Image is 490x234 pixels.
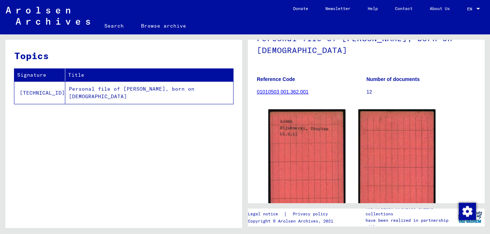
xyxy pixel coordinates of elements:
img: Arolsen_neg.svg [6,7,90,25]
b: Reference Code [257,76,295,82]
h3: Topics [14,49,233,63]
a: 01010503 001.362.001 [257,89,308,95]
p: Copyright © Arolsen Archives, 2021 [248,218,336,224]
a: Search [96,17,132,34]
a: Legal notice [248,210,284,218]
p: have been realized in partnership with [366,217,455,230]
td: Personal file of [PERSON_NAME], born on [DEMOGRAPHIC_DATA] [65,81,233,104]
img: yv_logo.png [457,208,484,226]
th: Signature [14,69,65,81]
span: EN [467,6,475,11]
p: 12 [367,88,476,96]
img: 001.jpg [268,109,345,217]
h1: Personal file of [PERSON_NAME], born on [DEMOGRAPHIC_DATA] [257,22,476,65]
b: Number of documents [367,76,420,82]
p: The Arolsen Archives online collections [366,204,455,217]
img: 002.jpg [358,109,435,218]
a: Privacy policy [287,210,336,218]
div: | [248,210,336,218]
td: [TECHNICAL_ID] [14,81,65,104]
a: Browse archive [132,17,195,34]
img: Change consent [459,203,476,220]
th: Title [65,69,233,81]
